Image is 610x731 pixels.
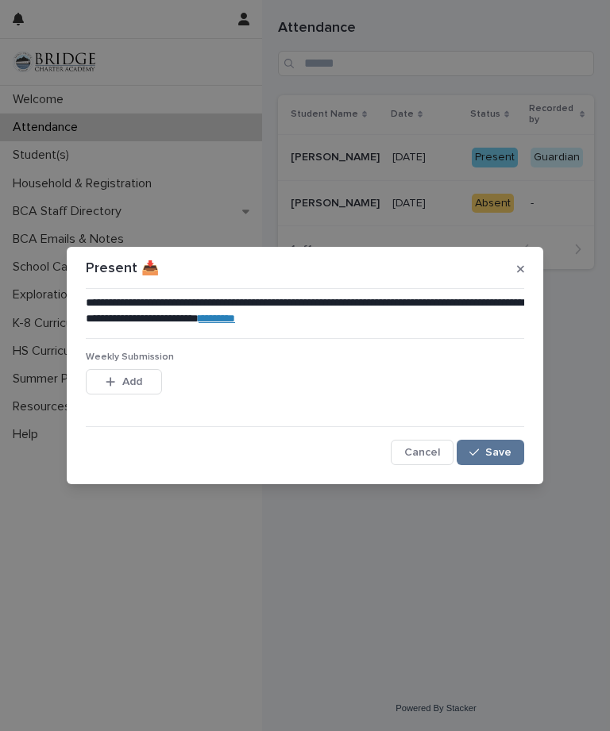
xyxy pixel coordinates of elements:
button: Add [86,369,162,394]
p: Present 📥 [86,260,159,278]
button: Cancel [391,440,454,465]
span: Add [122,376,142,387]
span: Weekly Submission [86,352,174,362]
span: Cancel [404,447,440,458]
button: Save [457,440,524,465]
span: Save [485,447,512,458]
